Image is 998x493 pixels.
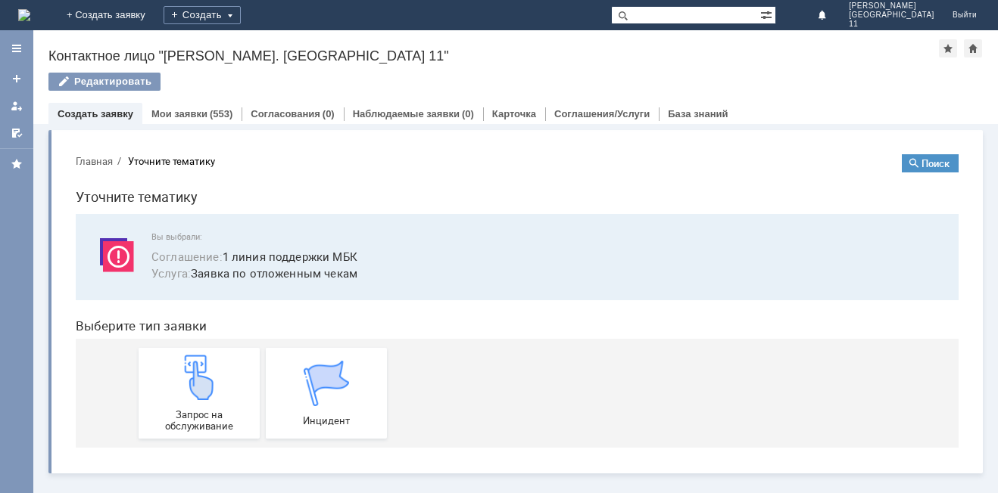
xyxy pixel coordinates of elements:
button: Главная [12,12,49,26]
a: Создать заявку [5,67,29,91]
a: Соглашения/Услуги [554,108,650,119]
img: logo [18,9,30,21]
h1: Уточните тематику [12,44,895,66]
header: Выберите тип заявки [12,176,895,191]
a: Перейти на домашнюю страницу [18,9,30,21]
a: Инцидент [202,206,323,296]
div: Уточните тематику [64,14,151,25]
span: 11 [849,20,934,29]
span: [GEOGRAPHIC_DATA] [849,11,934,20]
button: Поиск [838,12,895,30]
a: База знаний [668,108,728,119]
a: Карточка [492,108,536,119]
a: Запрос на обслуживание [75,206,196,296]
div: Создать [164,6,241,24]
div: Контактное лицо "[PERSON_NAME]. [GEOGRAPHIC_DATA] 11" [48,48,939,64]
div: Добавить в избранное [939,39,957,57]
span: Услуга : [88,123,127,138]
a: Создать заявку [58,108,133,119]
div: (0) [323,108,335,119]
a: Мои согласования [5,121,29,145]
a: Согласования [251,108,320,119]
a: Мои заявки [5,94,29,118]
span: Инцидент [207,273,319,284]
div: (0) [462,108,474,119]
a: Наблюдаемые заявки [353,108,460,119]
span: [PERSON_NAME] [849,2,934,11]
span: Расширенный поиск [760,7,775,21]
div: Сделать домашней страницей [964,39,982,57]
img: get067d4ba7cf7247ad92597448b2db9300 [240,219,285,264]
div: (553) [210,108,232,119]
a: Мои заявки [151,108,207,119]
img: svg%3E [30,90,76,135]
span: Запрос на обслуживание [80,267,192,290]
span: Заявка по отложенным чекам [88,122,877,140]
button: Соглашение:1 линия поддержки МБК [88,106,294,123]
span: Соглашение : [88,107,159,122]
span: Вы выбрали: [88,90,877,100]
img: get23c147a1b4124cbfa18e19f2abec5e8f [113,212,158,258]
